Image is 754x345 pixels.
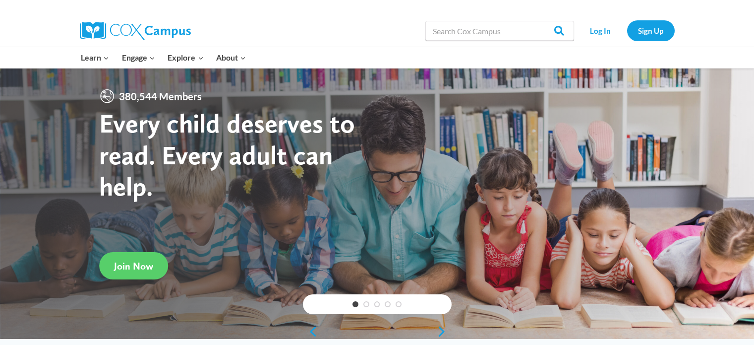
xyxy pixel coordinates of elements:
span: About [216,51,246,64]
strong: Every child deserves to read. Every adult can help. [99,107,355,202]
a: 5 [396,301,402,307]
nav: Secondary Navigation [579,20,675,41]
a: next [437,326,452,338]
a: 1 [352,301,358,307]
nav: Primary Navigation [75,47,252,68]
a: Sign Up [627,20,675,41]
a: Join Now [99,252,168,279]
img: Cox Campus [80,22,191,40]
a: 2 [363,301,369,307]
input: Search Cox Campus [425,21,574,41]
a: 3 [374,301,380,307]
a: previous [303,326,318,338]
span: Join Now [114,260,153,272]
span: 380,544 Members [115,88,206,104]
span: Explore [168,51,203,64]
a: 4 [385,301,391,307]
div: content slider buttons [303,322,452,342]
span: Learn [81,51,109,64]
span: Engage [122,51,155,64]
a: Log In [579,20,622,41]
